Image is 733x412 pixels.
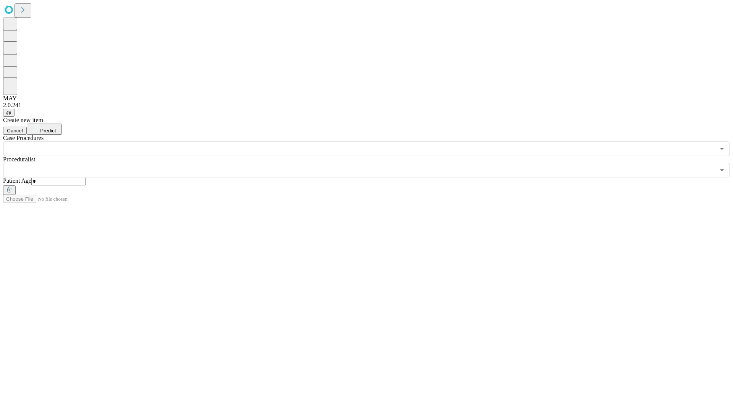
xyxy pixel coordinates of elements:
button: Predict [27,124,62,135]
button: Cancel [3,127,27,135]
button: @ [3,109,15,117]
button: Open [717,143,727,154]
button: Open [717,165,727,175]
span: Proceduralist [3,156,35,163]
span: @ [6,110,11,116]
div: 2.0.241 [3,102,730,109]
span: Patient Age [3,177,31,184]
span: Create new item [3,117,43,123]
span: Predict [40,128,56,134]
span: Scheduled Procedure [3,135,44,141]
span: Cancel [7,128,23,134]
div: MAY [3,95,730,102]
